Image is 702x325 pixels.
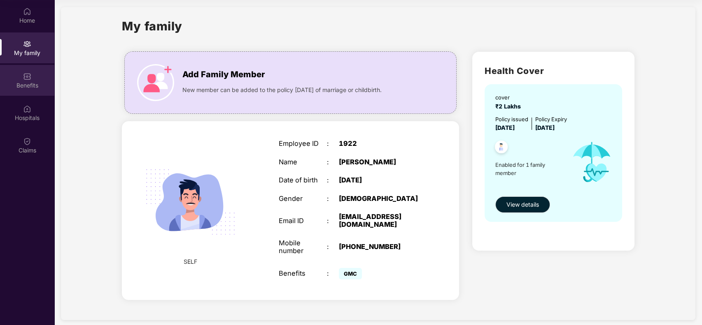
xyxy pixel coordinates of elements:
div: cover [495,93,524,101]
img: svg+xml;base64,PHN2ZyBpZD0iQmVuZWZpdHMiIHhtbG5zPSJodHRwOi8vd3d3LnczLm9yZy8yMDAwL3N2ZyIgd2lkdGg9Ij... [23,72,31,81]
span: View details [506,200,539,209]
span: [DATE] [495,124,515,131]
div: : [327,158,339,166]
div: : [327,176,339,184]
div: Employee ID [279,140,327,148]
div: : [327,243,339,251]
div: Date of birth [279,176,327,184]
div: : [327,195,339,203]
div: Mobile number [279,239,327,255]
span: GMC [339,268,362,279]
img: svg+xml;base64,PHN2ZyBpZD0iQ2xhaW0iIHhtbG5zPSJodHRwOi8vd3d3LnczLm9yZy8yMDAwL3N2ZyIgd2lkdGg9IjIwIi... [23,137,31,145]
h1: My family [122,17,182,35]
div: [PERSON_NAME] [339,158,423,166]
div: Email ID [279,217,327,225]
div: 1922 [339,140,423,148]
div: [EMAIL_ADDRESS][DOMAIN_NAME] [339,213,423,229]
div: [DEMOGRAPHIC_DATA] [339,195,423,203]
img: svg+xml;base64,PHN2ZyBpZD0iSG9zcGl0YWxzIiB4bWxucz0iaHR0cDovL3d3dy53My5vcmcvMjAwMC9zdmciIHdpZHRoPS... [23,105,31,113]
img: svg+xml;base64,PHN2ZyB3aWR0aD0iMjAiIGhlaWdodD0iMjAiIHZpZXdCb3g9IjAgMCAyMCAyMCIgZmlsbD0ibm9uZSIgeG... [23,40,31,48]
div: : [327,217,339,225]
span: Enabled for 1 family member [495,161,564,177]
img: icon [137,64,174,101]
button: View details [495,196,550,213]
img: svg+xml;base64,PHN2ZyBpZD0iSG9tZSIgeG1sbnM9Imh0dHA6Ly93d3cudzMub3JnLzIwMDAvc3ZnIiB3aWR0aD0iMjAiIG... [23,7,31,16]
div: Policy Expiry [535,115,567,123]
span: SELF [184,257,197,266]
div: Benefits [279,270,327,277]
div: : [327,140,339,148]
span: New member can be added to the policy [DATE] of marriage or childbirth. [182,85,382,95]
span: Add Family Member [182,68,265,81]
h2: Health Cover [485,64,622,78]
div: [PHONE_NUMBER] [339,243,423,251]
div: [DATE] [339,176,423,184]
span: [DATE] [535,124,555,131]
div: Name [279,158,327,166]
div: Policy issued [495,115,528,123]
div: : [327,270,339,277]
span: ₹2 Lakhs [495,103,524,110]
img: svg+xml;base64,PHN2ZyB4bWxucz0iaHR0cDovL3d3dy53My5vcmcvMjAwMC9zdmciIHdpZHRoPSI0OC45NDMiIGhlaWdodD... [491,138,511,158]
div: Gender [279,195,327,203]
img: icon [564,132,620,192]
img: svg+xml;base64,PHN2ZyB4bWxucz0iaHR0cDovL3d3dy53My5vcmcvMjAwMC9zdmciIHdpZHRoPSIyMjQiIGhlaWdodD0iMT... [135,147,246,257]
